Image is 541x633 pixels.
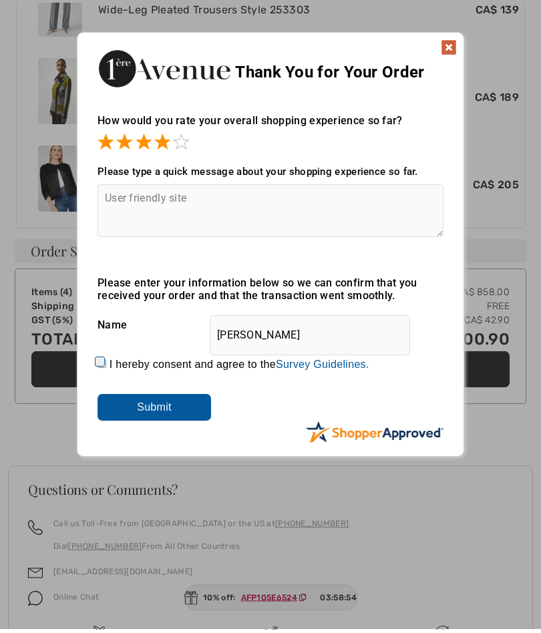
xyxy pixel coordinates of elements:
img: x [441,43,457,59]
img: Thank You for Your Order [98,50,231,95]
div: Name [98,312,443,346]
span: Thank You for Your Order [235,67,424,85]
a: Survey Guidelines. [276,363,369,374]
div: Please type a quick message about your shopping experience so far. [98,170,443,182]
label: I hereby consent and agree to the [110,363,369,375]
div: Please enter your information below so we can confirm that you received your order and that the t... [98,280,443,306]
input: Submit [98,398,211,425]
div: How would you rate your overall shopping experience so far? [98,105,443,156]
